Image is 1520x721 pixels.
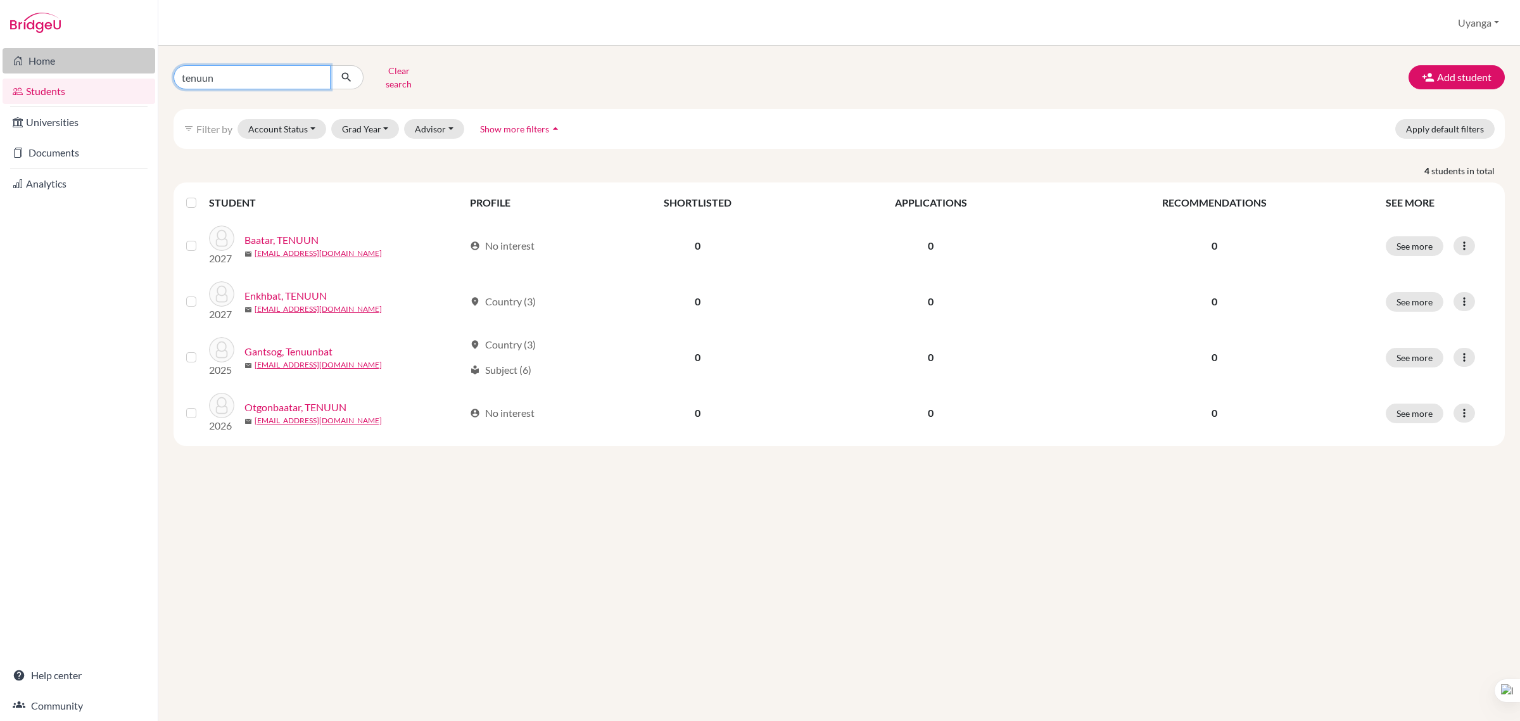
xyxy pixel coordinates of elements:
i: filter_list [184,124,194,134]
span: mail [244,418,252,425]
img: Gantsog, Tenuunbat [209,337,234,362]
th: SEE MORE [1378,188,1500,218]
div: No interest [470,405,535,421]
button: Show more filtersarrow_drop_up [469,119,573,139]
span: account_circle [470,241,480,251]
a: Baatar, TENUUN [244,233,319,248]
th: PROFILE [462,188,584,218]
a: Analytics [3,171,155,196]
a: Documents [3,140,155,165]
div: Country (3) [470,337,536,352]
button: See more [1386,348,1443,367]
button: Uyanga [1452,11,1505,35]
a: [EMAIL_ADDRESS][DOMAIN_NAME] [255,248,382,259]
span: mail [244,362,252,369]
button: See more [1386,292,1443,312]
a: Help center [3,663,155,688]
strong: 4 [1424,164,1431,177]
img: Bridge-U [10,13,61,33]
a: Otgonbaatar, TENUUN [244,400,346,415]
span: mail [244,250,252,258]
th: STUDENT [209,188,462,218]
a: Gantsog, Tenuunbat [244,344,332,359]
span: location_on [470,297,480,307]
a: Universities [3,110,155,135]
span: mail [244,306,252,314]
td: 0 [584,218,811,274]
td: 0 [811,218,1051,274]
th: RECOMMENDATIONS [1051,188,1379,218]
p: 2027 [209,251,234,266]
span: account_circle [470,408,480,418]
button: Clear search [364,61,434,94]
a: Home [3,48,155,73]
a: [EMAIL_ADDRESS][DOMAIN_NAME] [255,359,382,371]
input: Find student by name... [174,65,331,89]
button: Add student [1409,65,1505,89]
button: Advisor [404,119,464,139]
p: 0 [1058,294,1371,309]
td: 0 [584,274,811,329]
p: 2025 [209,362,234,378]
td: 0 [584,385,811,441]
th: APPLICATIONS [811,188,1051,218]
span: location_on [470,340,480,350]
img: Baatar, TENUUN [209,226,234,251]
p: 2027 [209,307,234,322]
div: Country (3) [470,294,536,309]
td: 0 [811,329,1051,385]
button: Apply default filters [1395,119,1495,139]
button: Grad Year [331,119,400,139]
th: SHORTLISTED [584,188,811,218]
p: 0 [1058,350,1371,365]
td: 0 [584,329,811,385]
button: See more [1386,404,1443,423]
td: 0 [811,274,1051,329]
span: students in total [1431,164,1505,177]
a: [EMAIL_ADDRESS][DOMAIN_NAME] [255,415,382,426]
button: See more [1386,236,1443,256]
p: 0 [1058,238,1371,253]
span: Show more filters [480,124,549,134]
span: Filter by [196,123,232,135]
div: Subject (6) [470,362,531,378]
span: local_library [470,365,480,375]
a: Students [3,79,155,104]
td: 0 [811,385,1051,441]
a: Enkhbat, TENUUN [244,288,327,303]
p: 0 [1058,405,1371,421]
a: [EMAIL_ADDRESS][DOMAIN_NAME] [255,303,382,315]
div: No interest [470,238,535,253]
button: Account Status [237,119,326,139]
a: Community [3,693,155,718]
img: Enkhbat, TENUUN [209,281,234,307]
p: 2026 [209,418,234,433]
img: Otgonbaatar, TENUUN [209,393,234,418]
i: arrow_drop_up [549,122,562,135]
